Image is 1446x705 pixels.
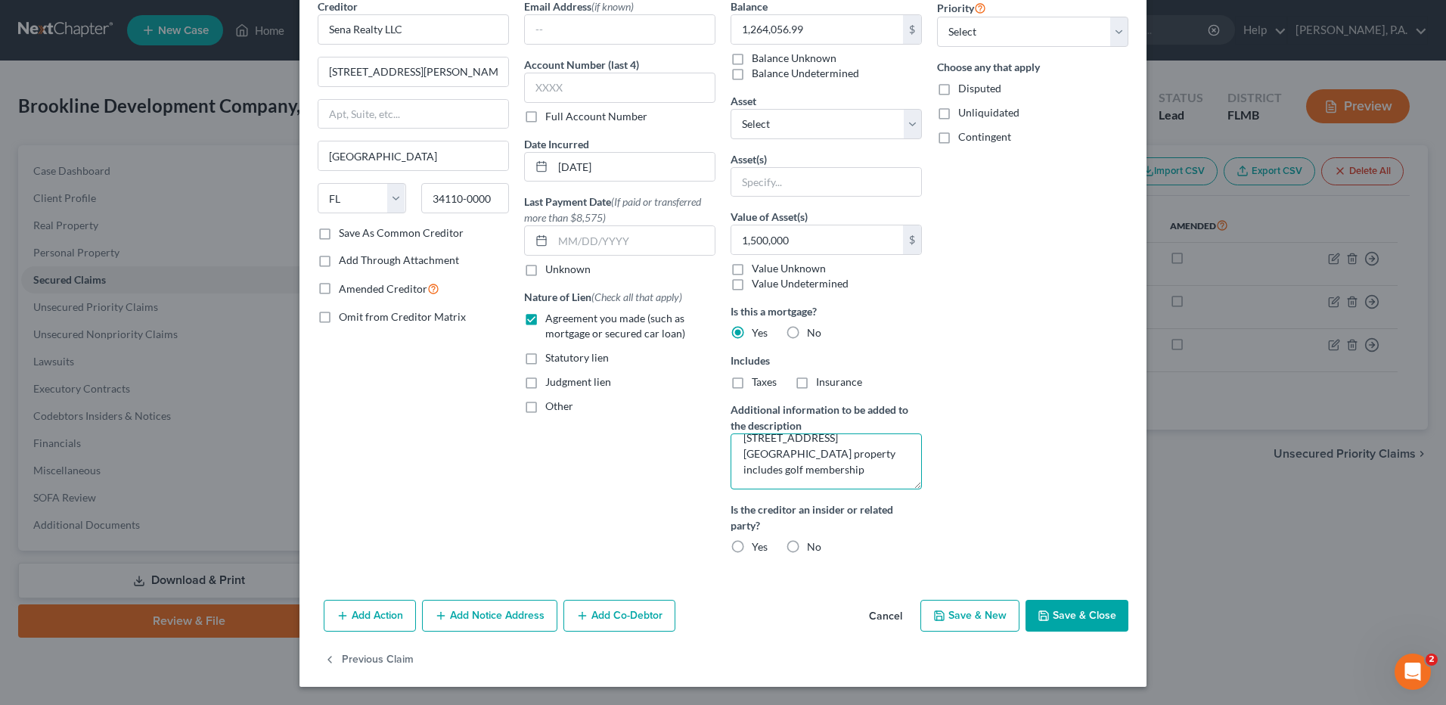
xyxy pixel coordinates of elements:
[545,262,591,277] label: Unknown
[752,66,859,81] label: Balance Undetermined
[324,644,414,675] button: Previous Claim
[591,290,682,303] span: (Check all that apply)
[553,153,715,182] input: MM/DD/YYYY
[903,225,921,254] div: $
[545,109,647,124] label: Full Account Number
[731,225,903,254] input: 0.00
[807,326,821,339] span: No
[731,303,922,319] label: Is this a mortgage?
[553,226,715,255] input: MM/DD/YYYY
[339,310,466,323] span: Omit from Creditor Matrix
[731,168,921,197] input: Specify...
[731,95,756,107] span: Asset
[318,14,509,45] input: Search creditor by name...
[958,82,1001,95] span: Disputed
[422,600,557,632] button: Add Notice Address
[920,600,1019,632] button: Save & New
[318,100,508,129] input: Apt, Suite, etc...
[731,502,922,533] label: Is the creditor an insider or related party?
[958,106,1019,119] span: Unliquidated
[563,600,675,632] button: Add Co-Debtor
[524,136,589,152] label: Date Incurred
[545,375,611,388] span: Judgment lien
[524,195,701,224] span: (If paid or transferred more than $8,575)
[958,130,1011,143] span: Contingent
[524,194,715,225] label: Last Payment Date
[545,399,573,412] span: Other
[903,15,921,44] div: $
[1026,600,1128,632] button: Save & Close
[339,225,464,241] label: Save As Common Creditor
[731,352,922,368] label: Includes
[816,375,862,388] span: Insurance
[807,540,821,553] span: No
[731,151,767,167] label: Asset(s)
[339,282,427,295] span: Amended Creditor
[421,183,510,213] input: Enter zip...
[524,57,639,73] label: Account Number (last 4)
[545,351,609,364] span: Statutory lien
[857,601,914,632] button: Cancel
[731,209,808,225] label: Value of Asset(s)
[752,276,849,291] label: Value Undetermined
[731,15,903,44] input: 0.00
[731,402,922,433] label: Additional information to be added to the description
[324,600,416,632] button: Add Action
[752,540,768,553] span: Yes
[524,73,715,103] input: XXXX
[752,326,768,339] span: Yes
[937,59,1128,75] label: Choose any that apply
[1426,654,1438,666] span: 2
[524,289,682,305] label: Nature of Lien
[1395,654,1431,690] iframe: Intercom live chat
[752,375,777,388] span: Taxes
[525,15,715,44] input: --
[339,253,459,268] label: Add Through Attachment
[545,312,685,340] span: Agreement you made (such as mortgage or secured car loan)
[752,261,826,276] label: Value Unknown
[318,57,508,86] input: Enter address...
[318,141,508,170] input: Enter city...
[752,51,836,66] label: Balance Unknown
